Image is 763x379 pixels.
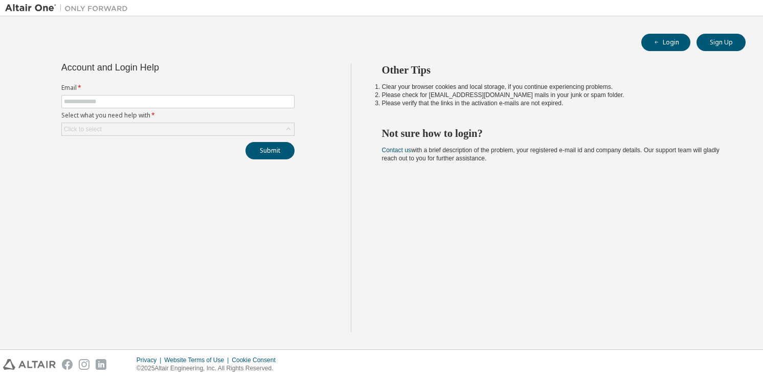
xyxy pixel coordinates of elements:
div: Privacy [137,356,164,364]
button: Sign Up [697,34,746,51]
div: Cookie Consent [232,356,281,364]
li: Clear your browser cookies and local storage, if you continue experiencing problems. [382,83,728,91]
h2: Not sure how to login? [382,127,728,140]
img: altair_logo.svg [3,359,56,370]
a: Contact us [382,147,411,154]
li: Please check for [EMAIL_ADDRESS][DOMAIN_NAME] mails in your junk or spam folder. [382,91,728,99]
img: facebook.svg [62,359,73,370]
p: © 2025 Altair Engineering, Inc. All Rights Reserved. [137,364,282,373]
div: Click to select [62,123,294,135]
div: Account and Login Help [61,63,248,72]
button: Submit [245,142,295,159]
img: Altair One [5,3,133,13]
button: Login [641,34,690,51]
li: Please verify that the links in the activation e-mails are not expired. [382,99,728,107]
div: Website Terms of Use [164,356,232,364]
h2: Other Tips [382,63,728,77]
div: Click to select [64,125,102,133]
span: with a brief description of the problem, your registered e-mail id and company details. Our suppo... [382,147,720,162]
img: linkedin.svg [96,359,106,370]
label: Email [61,84,295,92]
label: Select what you need help with [61,111,295,120]
img: instagram.svg [79,359,89,370]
